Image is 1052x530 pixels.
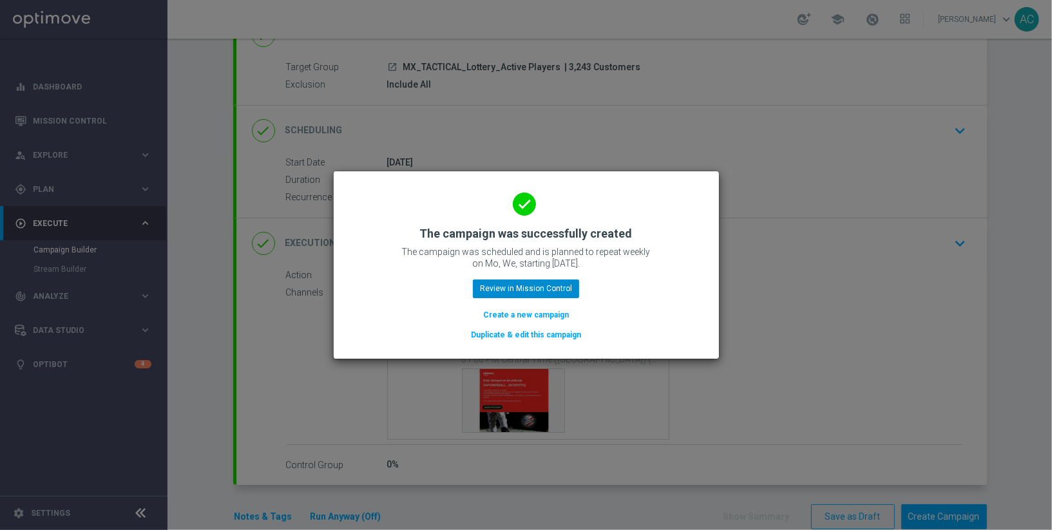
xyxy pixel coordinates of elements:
[420,226,633,241] h2: The campaign was successfully created
[473,279,579,298] button: Review in Mission Control
[482,308,570,322] button: Create a new campaign
[470,328,582,342] button: Duplicate & edit this campaign
[513,193,536,216] i: done
[397,246,655,269] p: The campaign was scheduled and is planned to repeat weekly on Mo, We, starting [DATE].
